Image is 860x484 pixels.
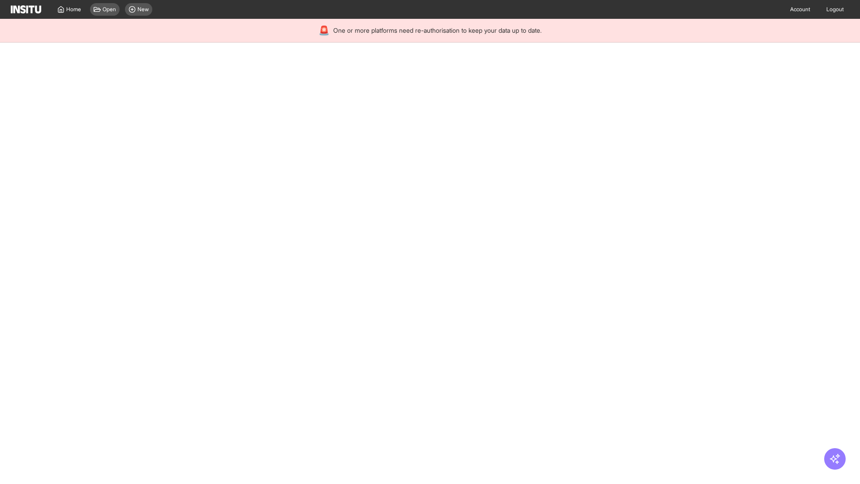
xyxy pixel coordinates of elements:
[318,24,330,37] div: 🚨
[11,5,41,13] img: Logo
[103,6,116,13] span: Open
[138,6,149,13] span: New
[333,26,542,35] span: One or more platforms need re-authorisation to keep your data up to date.
[66,6,81,13] span: Home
